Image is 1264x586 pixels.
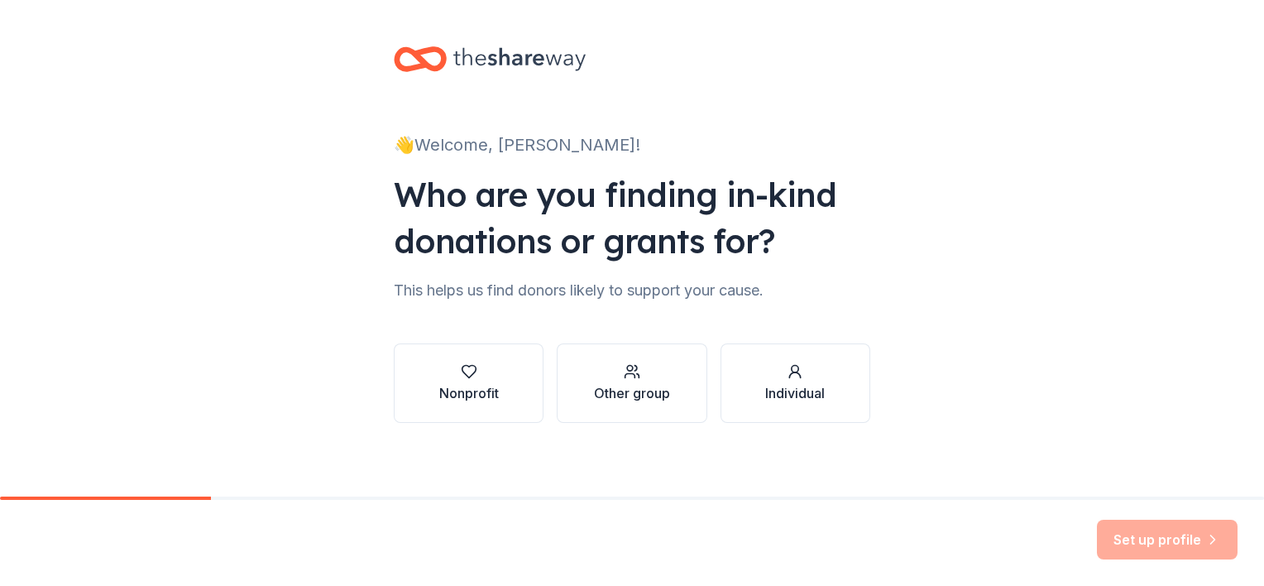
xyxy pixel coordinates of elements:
[439,383,499,403] div: Nonprofit
[394,132,870,158] div: 👋 Welcome, [PERSON_NAME]!
[394,343,543,423] button: Nonprofit
[594,383,670,403] div: Other group
[394,171,870,264] div: Who are you finding in-kind donations or grants for?
[721,343,870,423] button: Individual
[557,343,706,423] button: Other group
[394,277,870,304] div: This helps us find donors likely to support your cause.
[765,383,825,403] div: Individual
